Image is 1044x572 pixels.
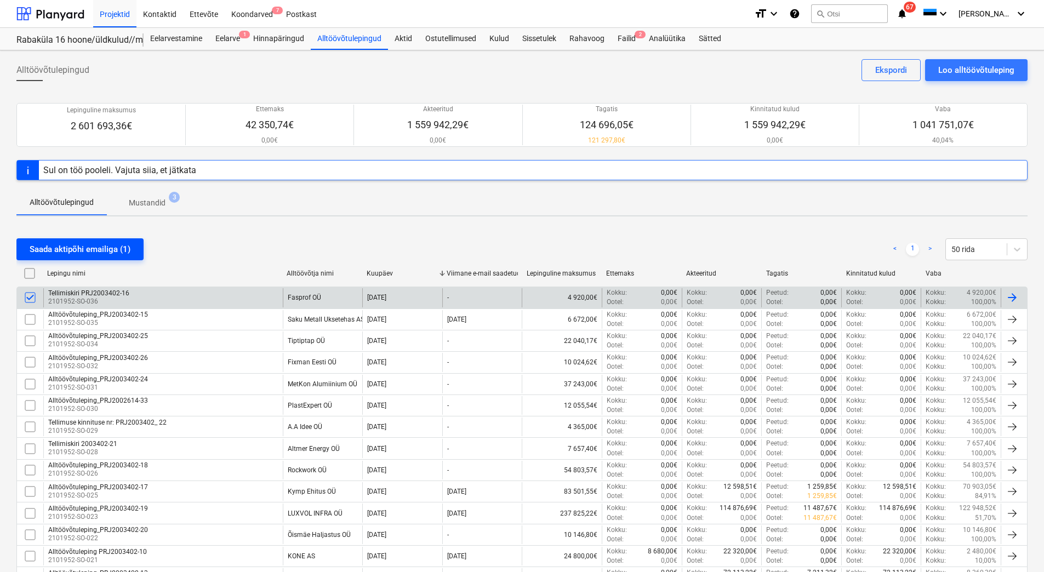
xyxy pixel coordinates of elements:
[766,341,783,350] p: Ootel :
[607,375,627,384] p: Kokku :
[820,298,837,307] p: 0,00€
[687,417,707,427] p: Kokku :
[687,405,704,415] p: Ootel :
[48,311,148,318] div: Alltöövõtuleping_PRJ2003402-15
[687,298,704,307] p: Ootel :
[740,298,757,307] p: 0,00€
[687,384,704,393] p: Ootel :
[48,375,148,383] div: Alltöövõtuleping_PRJ2003402-24
[607,461,627,470] p: Kokku :
[766,288,789,298] p: Peetud :
[971,405,996,415] p: 100,00%
[661,427,677,436] p: 0,00€
[580,118,634,131] p: 124 696,05€
[661,341,677,350] p: 0,00€
[661,362,677,371] p: 0,00€
[926,288,946,298] p: Kokku :
[447,402,449,409] div: -
[661,310,677,319] p: 0,00€
[47,270,278,277] div: Lepingu nimi
[900,375,916,384] p: 0,00€
[687,319,704,329] p: Ootel :
[687,427,704,436] p: Ootel :
[48,383,148,392] p: 2101952-SO-031
[923,243,937,256] a: Next page
[766,427,783,436] p: Ootel :
[407,105,469,114] p: Akteeritud
[820,417,837,427] p: 0,00€
[963,353,996,362] p: 10 024,62€
[611,28,642,50] a: Failid2
[971,298,996,307] p: 100,00%
[811,4,888,23] button: Otsi
[846,270,917,277] div: Kinnitatud kulud
[607,449,624,458] p: Ootel :
[740,310,757,319] p: 0,00€
[522,525,602,544] div: 10 146,80€
[912,118,974,131] p: 1 041 751,07€
[900,427,916,436] p: 0,00€
[846,427,863,436] p: Ootel :
[740,362,757,371] p: 0,00€
[607,319,624,329] p: Ootel :
[959,9,1013,18] span: [PERSON_NAME]
[846,439,866,448] p: Kokku :
[766,384,783,393] p: Ootel :
[937,7,950,20] i: keyboard_arrow_down
[661,298,677,307] p: 0,00€
[447,380,449,388] div: -
[661,384,677,393] p: 0,00€
[144,28,209,50] a: Eelarvestamine
[246,136,294,145] p: 0,00€
[687,310,707,319] p: Kokku :
[926,353,946,362] p: Kokku :
[766,405,783,415] p: Ootel :
[926,449,946,458] p: Kokku :
[900,310,916,319] p: 0,00€
[48,362,148,371] p: 2101952-SO-032
[846,298,863,307] p: Ootel :
[740,427,757,436] p: 0,00€
[661,417,677,427] p: 0,00€
[607,439,627,448] p: Kokku :
[971,384,996,393] p: 100,00%
[661,375,677,384] p: 0,00€
[875,63,907,77] div: Ekspordi
[516,28,563,50] a: Sissetulek
[607,288,627,298] p: Kokku :
[820,384,837,393] p: 0,00€
[846,405,863,415] p: Ootel :
[288,402,332,409] div: PlastExpert OÜ
[740,331,757,341] p: 0,00€
[272,7,283,14] span: 7
[522,375,602,393] div: 37 243,00€
[607,427,624,436] p: Ootel :
[766,319,783,329] p: Ootel :
[661,288,677,298] p: 0,00€
[388,28,419,50] a: Aktid
[522,353,602,371] div: 10 024,62€
[740,439,757,448] p: 0,00€
[766,439,789,448] p: Peetud :
[288,294,321,301] div: Fasprof OÜ
[766,417,789,427] p: Peetud :
[563,28,611,50] a: Rahavoog
[607,417,627,427] p: Kokku :
[963,331,996,341] p: 22 040,17€
[766,353,789,362] p: Peetud :
[900,417,916,427] p: 0,00€
[607,298,624,307] p: Ootel :
[367,316,386,323] div: [DATE]
[367,402,386,409] div: [DATE]
[367,337,386,345] div: [DATE]
[766,449,783,458] p: Ootel :
[48,440,117,448] div: Tellimiskiri 2003402-21
[483,28,516,50] a: Kulud
[209,28,247,50] a: Eelarve1
[900,439,916,448] p: 0,00€
[607,310,627,319] p: Kokku :
[661,331,677,341] p: 0,00€
[311,28,388,50] div: Alltöövõtulepingud
[820,449,837,458] p: 0,00€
